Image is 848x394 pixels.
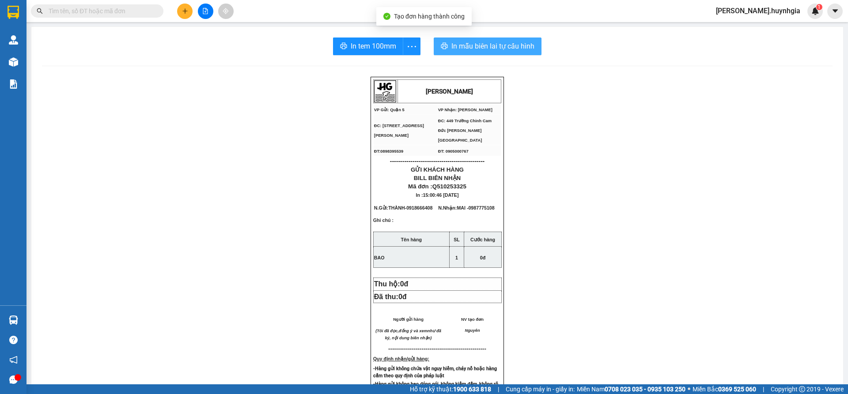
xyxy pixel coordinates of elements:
span: Tạo đơn hàng thành công [394,13,465,20]
span: question-circle [9,336,18,344]
span: 1 [818,4,821,10]
strong: 0708 023 035 - 0935 103 250 [605,386,685,393]
span: 0đ [480,255,485,260]
button: printerIn tem 100mm [333,38,403,55]
img: warehouse-icon [9,57,18,67]
span: Cung cấp máy in - giấy in: [506,384,575,394]
span: Người gửi hàng [393,317,424,322]
span: Nhận: [76,8,97,18]
span: ĐT:0898395539 [374,149,403,154]
img: logo-vxr [8,6,19,19]
span: MAI - [457,205,494,210]
span: ---------------------------------------------- [390,158,485,165]
img: warehouse-icon [9,315,18,325]
span: Q510253325 [432,183,466,190]
div: VP hàng [GEOGRAPHIC_DATA] [76,8,165,29]
span: Chưa thu [74,57,106,66]
input: Tìm tên, số ĐT hoặc mã đơn [49,6,153,16]
span: Miền Nam [577,384,685,394]
span: ĐC: [STREET_ADDRESS][PERSON_NAME] [374,124,424,138]
span: notification [9,356,18,364]
span: 0đ [398,293,407,300]
div: HIỆP [8,18,69,29]
span: caret-down [831,7,839,15]
div: 0905402633 [76,39,165,52]
strong: -Hàng gửi không bao đóng gói, không kiểm đếm, không rõ giá trị khách hàng tự chịu trách nhiệm [373,381,498,394]
strong: 1900 633 818 [453,386,491,393]
span: check-circle [383,13,390,20]
span: BILL BIÊN NHẬN [414,175,461,181]
div: TRUNG HIẾU [76,29,165,39]
span: Miền Bắc [693,384,756,394]
strong: Quy định nhận/gửi hàng: [373,356,429,361]
span: file-add [202,8,208,14]
span: Đã thu: [374,293,407,300]
strong: Tên hàng [401,237,422,242]
span: ĐT: 0905000767 [438,149,469,154]
span: 0đ [400,280,409,288]
strong: Cước hàng [470,237,495,242]
strong: -Hàng gửi không chứa vật nguy hiểm, cháy nổ hoặc hàng cấm theo quy định của pháp luật [373,366,497,379]
span: 15:00:46 [DATE] [423,192,459,198]
span: copyright [799,386,805,392]
span: aim [223,8,229,14]
span: In tem 100mm [351,41,396,52]
span: more [403,41,420,52]
span: Thu hộ: [374,280,412,288]
img: icon-new-feature [811,7,819,15]
span: THÀNH [388,205,405,210]
img: solution-icon [9,79,18,89]
span: [PERSON_NAME].huynhgia [709,5,807,16]
button: file-add [198,4,213,19]
img: warehouse-icon [9,35,18,45]
span: BAO [374,255,385,260]
span: 0918666408 [406,205,432,210]
span: Mã đơn : [408,183,466,190]
span: - [405,205,433,210]
button: caret-down [827,4,843,19]
strong: 0369 525 060 [718,386,756,393]
div: 0909471487 [8,29,69,41]
span: printer [441,42,448,51]
button: plus [177,4,193,19]
button: aim [218,4,234,19]
span: Ghi chú : [373,218,394,230]
span: Hỗ trợ kỹ thuật: [410,384,491,394]
span: In mẫu biên lai tự cấu hình [451,41,534,52]
span: Gửi: [8,8,21,18]
span: Nguyên [465,328,480,333]
span: message [9,375,18,384]
span: ----------------------------------------------- [394,345,486,352]
button: more [403,38,420,55]
div: Quận 5 [8,8,69,18]
span: N.Nhận: [438,205,494,210]
span: In : [416,192,459,198]
span: search [37,8,43,14]
span: VP Nhận: [PERSON_NAME] [438,108,492,112]
strong: [PERSON_NAME] [426,88,473,95]
span: N.Gửi: [374,205,433,210]
img: logo [374,80,396,102]
span: NV tạo đơn [461,317,484,322]
sup: 1 [816,4,822,10]
span: printer [340,42,347,51]
span: | [763,384,764,394]
span: 0987775108 [468,205,494,210]
span: GỬI KHÁCH HÀNG [411,166,464,173]
span: 1 [455,255,458,260]
span: ⚪️ [688,387,690,391]
span: plus [182,8,188,14]
span: VP Gửi: Quận 5 [374,108,405,112]
span: --- [388,345,394,352]
span: | [498,384,499,394]
span: ĐC: 449 Trường Chinh Cam Đức [PERSON_NAME][GEOGRAPHIC_DATA] [438,119,492,143]
strong: SL [454,237,460,242]
button: printerIn mẫu biên lai tự cấu hình [434,38,541,55]
em: (Tôi đã đọc,đồng ý và xem [375,329,428,333]
em: như đã ký, nội dung biên nhận) [385,329,441,340]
